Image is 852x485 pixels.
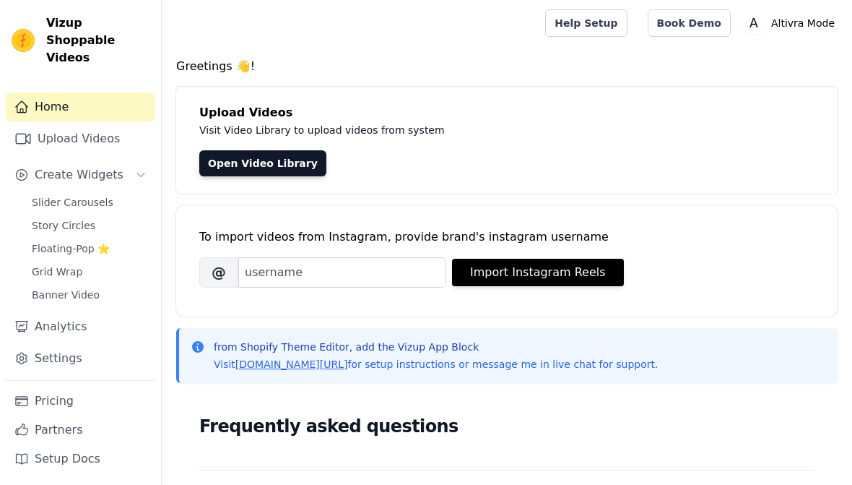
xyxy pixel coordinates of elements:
[23,215,155,236] a: Story Circles
[742,10,840,36] button: A Altivra Mode
[6,124,155,153] a: Upload Videos
[749,16,758,30] text: A
[648,9,731,37] a: Book Demo
[199,257,238,288] span: @
[32,218,95,233] span: Story Circles
[235,359,348,370] a: [DOMAIN_NAME][URL]
[199,104,814,121] h4: Upload Videos
[6,416,155,445] a: Partners
[6,160,155,189] button: Create Widgets
[32,241,110,256] span: Floating-Pop ⭐
[46,14,149,66] span: Vizup Shoppable Videos
[214,340,658,354] p: from Shopify Theme Editor, add the Vizup App Block
[6,344,155,373] a: Settings
[199,121,814,139] p: Visit Video Library to upload videos from system
[238,257,446,288] input: username
[23,239,155,259] a: Floating-Pop ⭐
[6,445,155,473] a: Setup Docs
[32,265,82,279] span: Grid Wrap
[23,192,155,213] a: Slider Carousels
[765,10,840,36] p: Altivra Mode
[23,262,155,282] a: Grid Wrap
[32,195,113,210] span: Slider Carousels
[199,228,814,246] div: To import videos from Instagram, provide brand's instagram username
[199,150,326,176] a: Open Video Library
[23,285,155,305] a: Banner Video
[6,312,155,341] a: Analytics
[199,412,814,441] h2: Frequently asked questions
[6,93,155,121] a: Home
[35,166,123,184] span: Create Widgets
[32,288,100,302] span: Banner Video
[6,387,155,416] a: Pricing
[452,259,624,286] button: Import Instagram Reels
[545,9,627,37] a: Help Setup
[214,357,658,372] p: Visit for setup instructions or message me in live chat for support.
[176,58,838,75] h4: Greetings 👋!
[12,29,35,52] img: Vizup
